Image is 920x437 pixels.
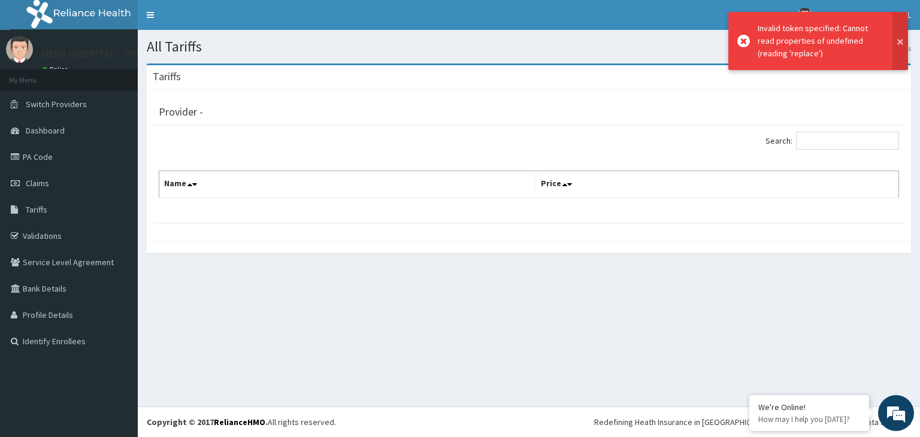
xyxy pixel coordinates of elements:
[42,48,165,59] p: DEDA HOSPITAL - OFFICIAL
[26,178,49,189] span: Claims
[758,22,881,60] div: Invalid token specified: Cannot read properties of undefined (reading 'replace')
[6,36,33,63] img: User Image
[147,417,268,427] strong: Copyright © 2017 .
[26,99,87,110] span: Switch Providers
[765,132,899,150] label: Search:
[796,132,899,150] input: Search:
[758,414,860,424] p: How may I help you today?
[26,204,47,215] span: Tariffs
[594,416,911,428] div: Redefining Heath Insurance in [GEOGRAPHIC_DATA] using Telemedicine and Data Science!
[797,8,812,23] img: User Image
[153,71,181,82] h3: Tariffs
[758,402,860,412] div: We're Online!
[819,10,911,20] span: DEDA HOSPITAL - OFFICIAL
[159,171,536,199] th: Name
[535,171,898,199] th: Price
[147,39,911,54] h1: All Tariffs
[42,65,71,74] a: Online
[214,417,265,427] a: RelianceHMO
[138,406,920,437] footer: All rights reserved.
[26,125,65,136] span: Dashboard
[159,107,203,117] h3: Provider -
